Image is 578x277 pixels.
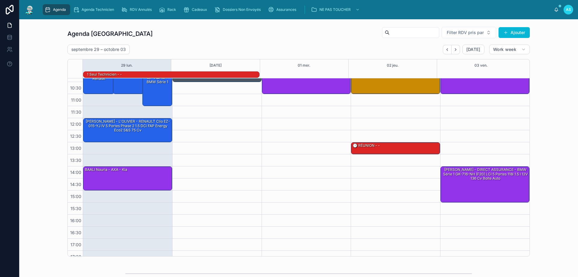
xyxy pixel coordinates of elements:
[266,4,300,15] a: Assurances
[452,45,460,54] button: Next
[69,242,83,247] span: 17:00
[352,143,381,148] div: 🕒 RÉUNION - -
[566,7,571,12] span: AS
[69,230,83,235] span: 16:30
[69,206,83,211] span: 15:30
[86,71,123,77] div: 1 seul technicien - -
[83,167,172,190] div: BAALI Nouria - AXA - Kia
[223,7,261,12] span: Dossiers Non Envoyés
[69,134,83,139] span: 12:30
[84,119,172,133] div: [PERSON_NAME] - L'OLIVIER - RENAULT Clio EZ-015-YJ IV 5 Portes Phase 2 1.5 dCi FAP Energy eco2 S&...
[83,118,172,142] div: [PERSON_NAME] - L'OLIVIER - RENAULT Clio EZ-015-YJ IV 5 Portes Phase 2 1.5 dCi FAP Energy eco2 S&...
[69,170,83,175] span: 14:00
[351,143,440,154] div: 🕒 RÉUNION - -
[121,59,133,71] button: 29 lun.
[443,45,452,54] button: Back
[69,194,83,199] span: 15:00
[82,7,114,12] span: Agenda Technicien
[447,30,484,36] span: Filter RDV pris par
[69,254,83,259] span: 17:30
[192,7,207,12] span: Cadeaux
[157,4,180,15] a: Rack
[276,7,296,12] span: Assurances
[499,27,530,38] button: Ajouter
[442,167,529,181] div: [PERSON_NAME] - DIRECT ASSURANCE - BMW Série 1 GK-716-NH (F20) LCI 5 portes 118i 1.5 i 12V 136 cv...
[69,158,83,163] span: 13:30
[69,218,83,223] span: 16:00
[43,4,70,15] a: Agenda
[130,7,152,12] span: RDV Annulés
[84,167,128,172] div: BAALI Nouria - AXA - Kia
[143,70,172,106] div: [PERSON_NAME] - AGPM - BMW série 1
[213,4,265,15] a: Dossiers Non Envoyés
[53,7,66,12] span: Agenda
[309,4,363,15] a: NE PAS TOUCHER
[71,46,126,52] h2: septembre 29 – octobre 03
[86,72,123,77] div: 1 seul technicien - -
[70,97,83,102] span: 11:00
[462,45,484,54] button: [DATE]
[474,59,488,71] button: 03 ven.
[210,59,222,71] button: [DATE]
[182,4,211,15] a: Cadeaux
[489,45,530,54] button: Work week
[493,47,516,52] span: Work week
[69,73,83,78] span: 10:00
[70,109,83,115] span: 11:30
[167,7,176,12] span: Rack
[69,182,83,187] span: 14:30
[466,47,480,52] span: [DATE]
[319,7,351,12] span: NE PAS TOUCHER
[71,4,118,15] a: Agenda Technicien
[69,85,83,90] span: 10:30
[298,59,310,71] button: 01 mer.
[442,27,496,38] button: Select Button
[69,146,83,151] span: 13:00
[24,5,35,14] img: App logo
[262,70,351,94] div: [PERSON_NAME] - PACIFICA - C4 grand Picasso
[69,121,83,127] span: 12:00
[40,3,554,16] div: scrollable content
[441,70,529,94] div: El Houjjaji Lahbib - THEOREME - Renault Arkana
[67,30,153,38] h1: Agenda [GEOGRAPHIC_DATA]
[441,167,529,202] div: [PERSON_NAME] - DIRECT ASSURANCE - BMW Série 1 GK-716-NH (F20) LCI 5 portes 118i 1.5 i 12V 136 cv...
[387,59,399,71] button: 02 jeu.
[351,70,440,94] div: ferreira cuna rosa - MAAF - polo
[120,4,156,15] a: RDV Annulés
